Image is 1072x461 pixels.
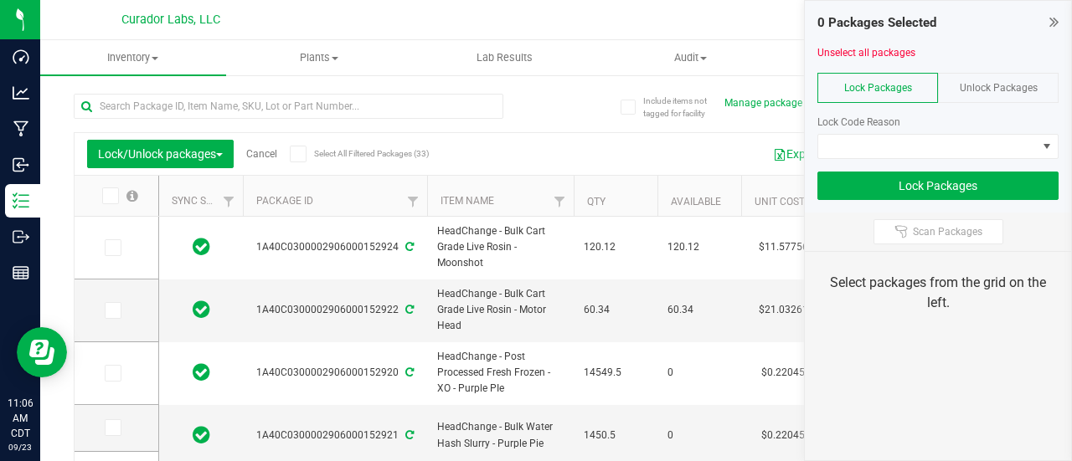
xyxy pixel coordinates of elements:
p: 09/23 [8,441,33,453]
a: Filter [546,187,574,216]
span: Lock Packages [844,82,912,94]
inline-svg: Manufacturing [13,120,29,137]
inline-svg: Dashboard [13,49,29,65]
a: Audit [597,40,783,75]
button: Export to Excel [762,140,874,168]
span: Plants [227,50,411,65]
span: Lock Code Reason [817,116,900,128]
span: Inventory [40,50,226,65]
a: Package ID [256,195,313,207]
button: Lock Packages [817,172,1059,200]
td: $0.22045 [741,342,825,405]
inline-svg: Inventory [13,192,29,209]
div: 1A40C0300002906000152921 [240,428,430,443]
span: 0 [667,428,731,443]
span: In Sync [193,235,210,259]
span: Sync from Compliance System [403,366,414,378]
span: 60.34 [584,302,647,318]
span: In Sync [193,423,210,447]
a: Plants [226,40,412,75]
a: Inventory Counts [783,40,969,75]
a: Cancel [246,148,277,160]
inline-svg: Inbound [13,156,29,173]
span: Unlock Packages [960,82,1038,94]
a: Unit Cost [755,196,805,207]
inline-svg: Outbound [13,228,29,245]
span: 120.12 [584,239,647,255]
span: Audit [598,50,782,65]
span: Lab Results [454,50,555,65]
inline-svg: Reports [13,264,29,281]
span: Sync from Compliance System [403,241,414,253]
span: 1450.5 [584,428,647,443]
a: Unselect all packages [817,47,915,59]
a: Item Name [441,195,494,207]
td: $11.57756 [741,217,825,279]
div: Select packages from the grid on the left. [826,273,1050,313]
span: Curador Labs, LLC [121,13,220,27]
iframe: Resource center [17,327,67,377]
span: Sync from Compliance System [403,429,414,441]
span: 120.12 [667,239,731,255]
span: Select all records on this page [126,190,138,202]
inline-svg: Analytics [13,85,29,101]
span: Lock/Unlock packages [98,147,223,161]
input: Search Package ID, Item Name, SKU, Lot or Part Number... [74,94,503,119]
div: 1A40C0300002906000152924 [240,239,430,255]
td: $21.03261 [741,279,825,342]
span: Include items not tagged for facility [643,95,727,120]
a: Sync Status [172,195,236,207]
a: Qty [587,196,606,207]
button: Lock/Unlock packages [87,140,234,168]
span: Sync from Compliance System [403,304,414,315]
span: 14549.5 [584,365,647,381]
span: HeadChange - Bulk Cart Grade Live Rosin - Moonshot [437,223,564,272]
button: Manage package tags [724,96,825,110]
span: In Sync [193,361,210,384]
a: Available [671,196,721,207]
a: Filter [399,187,427,216]
span: HeadChange - Post Processed Fresh Frozen - XO - Purple PIe [437,349,564,397]
span: In Sync [193,298,210,321]
div: 1A40C0300002906000152920 [240,365,430,381]
a: Inventory [40,40,226,75]
span: HeadChange - Bulk Water Hash Slurry - Purple Pie [437,419,564,451]
div: 1A40C0300002906000152922 [240,302,430,318]
span: 0 [667,365,731,381]
span: 60.34 [667,302,731,318]
p: 11:06 AM CDT [8,396,33,441]
span: HeadChange - Bulk Cart Grade Live Rosin - Motor Head [437,286,564,335]
span: Select All Filtered Packages (33) [314,149,398,158]
a: Filter [215,187,243,216]
span: Scan Packages [913,225,982,238]
a: Lab Results [412,40,598,75]
button: Scan Packages [874,219,1003,244]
